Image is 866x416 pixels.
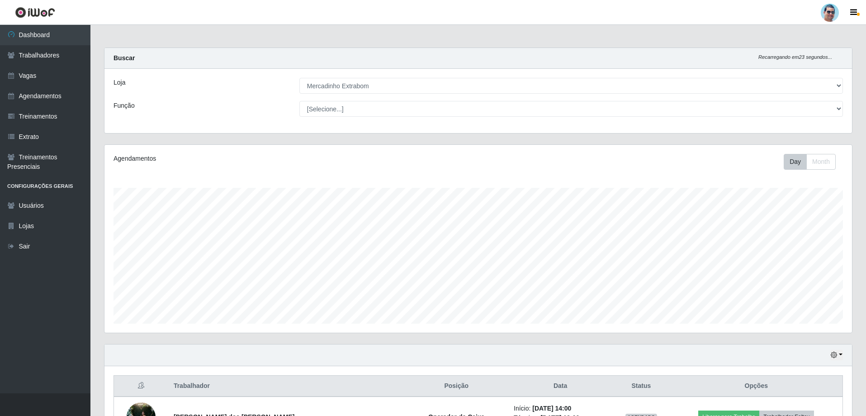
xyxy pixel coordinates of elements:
time: [DATE] 14:00 [532,405,571,412]
li: Início: [514,404,607,413]
img: CoreUI Logo [15,7,55,18]
th: Status [612,376,670,397]
button: Month [806,154,836,170]
label: Função [114,101,135,110]
th: Posição [404,376,508,397]
div: Agendamentos [114,154,410,163]
th: Opções [670,376,843,397]
button: Day [784,154,807,170]
div: Toolbar with button groups [784,154,843,170]
strong: Buscar [114,54,135,62]
div: First group [784,154,836,170]
th: Trabalhador [168,376,405,397]
i: Recarregando em 23 segundos... [758,54,832,60]
th: Data [508,376,612,397]
label: Loja [114,78,125,87]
